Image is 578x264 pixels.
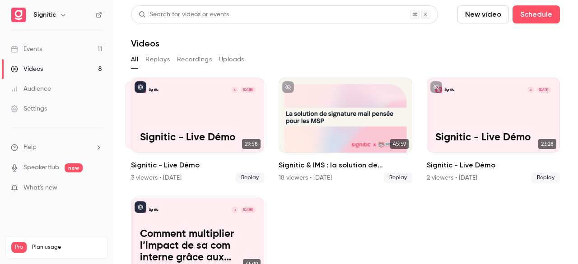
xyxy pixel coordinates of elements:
[241,87,256,93] span: [DATE]
[384,172,412,183] span: Replay
[457,5,509,23] button: New video
[427,173,477,182] div: 2 viewers • [DATE]
[149,88,158,92] p: Signitic
[131,52,138,67] button: All
[536,87,551,93] span: [DATE]
[23,143,37,152] span: Help
[135,81,146,93] button: published
[177,52,212,67] button: Recordings
[23,183,57,193] span: What's new
[11,104,47,113] div: Settings
[427,78,560,183] li: Signitic - Live Démo
[11,45,42,54] div: Events
[149,208,158,212] p: Signitic
[131,160,264,171] h2: Signitic - Live Démo
[538,139,556,149] span: 23:28
[11,8,26,22] img: Signitic
[427,160,560,171] h2: Signitic - Live Démo
[430,81,442,93] button: unpublished
[531,172,560,183] span: Replay
[444,88,454,92] p: Signitic
[236,172,264,183] span: Replay
[131,78,264,183] li: Signitic - Live Démo
[279,78,412,183] li: Signitic & IMS : la solution de signature mail pensée pour les MSP
[11,65,43,74] div: Videos
[427,78,560,183] a: Signitic - Live DémoSigniticC[DATE]Signitic - Live Démo23:28Signitic - Live Démo2 viewers • [DATE...
[145,52,170,67] button: Replays
[241,207,256,213] span: [DATE]
[279,173,332,182] div: 18 viewers • [DATE]
[11,242,27,253] span: Pro
[65,163,83,172] span: new
[140,132,256,144] p: Signitic - Live Démo
[131,173,182,182] div: 3 viewers • [DATE]
[282,81,294,93] button: unpublished
[231,86,239,94] div: L
[33,10,56,19] h6: Signitic
[139,10,229,19] div: Search for videos or events
[131,38,159,49] h1: Videos
[390,139,409,149] span: 45:59
[131,78,264,183] a: Signitic - Live DémoSigniticL[DATE]Signitic - Live Démo29:58Signitic - Live DémoSigniticL[DATE]Si...
[527,86,535,94] div: C
[513,5,560,23] button: Schedule
[435,132,551,144] p: Signitic - Live Démo
[11,143,102,152] li: help-dropdown-opener
[135,201,146,213] button: published
[242,139,261,149] span: 29:58
[279,160,412,171] h2: Signitic & IMS : la solution de signature mail pensée pour les MSP
[140,228,256,264] p: Comment multiplier l’impact de sa com interne grâce aux signatures mail.
[32,244,102,251] span: Plan usage
[11,84,51,93] div: Audience
[131,5,560,259] section: Videos
[219,52,244,67] button: Uploads
[279,78,412,183] a: 45:59Signitic & IMS : la solution de signature mail pensée pour les MSP18 viewers • [DATE]Replay
[231,206,239,214] div: J
[23,163,59,172] a: SpeakerHub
